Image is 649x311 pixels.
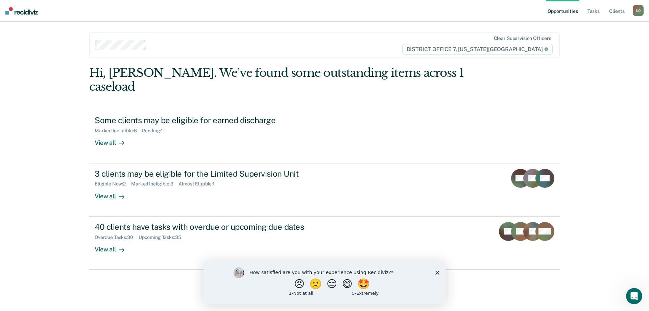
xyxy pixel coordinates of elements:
a: Some clients may be eligible for earned dischargeMarked Ineligible:6Pending:1View all [89,110,560,163]
div: View all [95,187,133,200]
div: Marked Ineligible : 6 [95,128,142,134]
iframe: Survey by Kim from Recidiviz [203,261,446,304]
a: 3 clients may be eligible for the Limited Supervision UnitEligible Now:2Marked Ineligible:3Almost... [89,163,560,217]
div: Some clients may be eligible for earned discharge [95,115,332,125]
div: 3 clients may be eligible for the Limited Supervision Unit [95,169,332,179]
div: View all [95,240,133,253]
div: Upcoming Tasks : 35 [139,235,187,240]
div: Pending : 1 [142,128,168,134]
div: View all [95,134,133,147]
span: DISTRICT OFFICE 7, [US_STATE][GEOGRAPHIC_DATA] [402,44,553,55]
div: Almost Eligible : 1 [178,181,220,187]
iframe: Intercom live chat [626,288,642,304]
div: S Q [633,5,644,16]
div: Clear supervision officers [494,36,551,41]
div: Overdue Tasks : 30 [95,235,139,240]
div: Hi, [PERSON_NAME]. We’ve found some outstanding items across 1 caseload [89,66,466,94]
img: Recidiviz [5,7,38,15]
div: Marked Ineligible : 3 [131,181,178,187]
button: SQ [633,5,644,16]
div: Eligible Now : 2 [95,181,131,187]
a: 40 clients have tasks with overdue or upcoming due datesOverdue Tasks:30Upcoming Tasks:35View all [89,217,560,270]
div: 40 clients have tasks with overdue or upcoming due dates [95,222,332,232]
